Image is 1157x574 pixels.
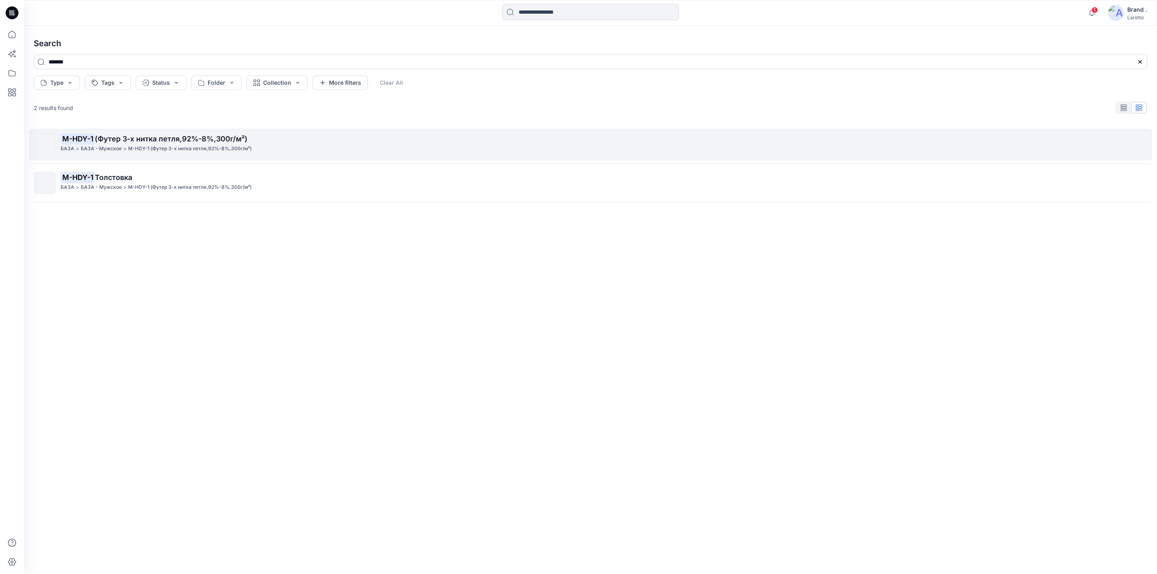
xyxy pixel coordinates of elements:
p: > [76,183,79,192]
button: Status [136,76,186,90]
p: > [123,145,127,153]
div: Laretto [1127,14,1147,20]
button: More filters [313,76,368,90]
button: Folder [191,76,242,90]
button: Type [34,76,80,90]
span: (Футер 3-х нитка петля,92%-8%,300г/м²) [95,135,247,143]
span: Толстовка [95,173,132,182]
p: 2 results found [34,104,73,112]
button: Collection [247,76,308,90]
img: avatar [1108,5,1124,21]
p: БАЗА - Мужское [81,145,122,153]
button: Tags [85,76,131,90]
a: M-HDY-1ТолстовкаБАЗА>БАЗА - Мужское>M-HDY-1 (Футер 3-х нитка петля,92%-8%,300г/м²) [29,167,1152,199]
a: M-HDY-1(Футер 3-х нитка петля,92%-8%,300г/м²)БАЗА>БАЗА - Мужское>M-HDY-1 (Футер 3-х нитка петля,9... [29,129,1152,160]
h4: Search [27,32,1154,55]
span: 1 [1092,7,1098,13]
p: M-HDY-1 (Футер 3-х нитка петля,92%-8%,300г/м²) [128,183,251,192]
mark: M-HDY-1 [61,133,95,144]
p: БАЗА [61,145,74,153]
p: > [123,183,127,192]
p: M-HDY-1 (Футер 3-х нитка петля,92%-8%,300г/м²) [128,145,251,153]
mark: M-HDY-1 [61,172,95,183]
p: БАЗА - Мужское [81,183,122,192]
p: > [76,145,79,153]
div: Brand . [1127,5,1147,14]
p: БАЗА [61,183,74,192]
